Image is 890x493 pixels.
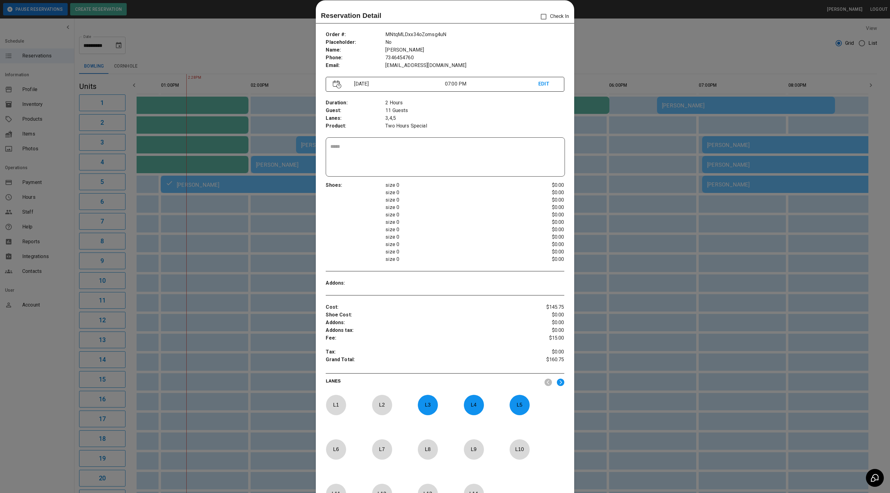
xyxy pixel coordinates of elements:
[524,226,564,233] p: $0.00
[326,107,385,115] p: Guest :
[326,311,524,319] p: Shoe Cost :
[524,204,564,211] p: $0.00
[385,196,524,204] p: size 0
[445,80,538,88] p: 07:00 PM
[385,46,564,54] p: [PERSON_NAME]
[524,248,564,256] p: $0.00
[326,46,385,54] p: Name :
[385,256,524,263] p: size 0
[326,319,524,327] p: Addons :
[385,182,524,189] p: size 0
[326,303,524,311] p: Cost :
[326,334,524,342] p: Fee :
[385,189,524,196] p: size 0
[326,356,524,365] p: Grand Total :
[417,398,438,412] p: L 3
[464,398,484,412] p: L 4
[333,80,341,89] img: Vector
[326,31,385,39] p: Order # :
[326,115,385,122] p: Lanes :
[326,182,385,189] p: Shoes :
[326,279,385,287] p: Addons :
[326,378,539,386] p: LANES
[417,442,438,457] p: L 8
[385,248,524,256] p: size 0
[385,241,524,248] p: size 0
[524,189,564,196] p: $0.00
[385,233,524,241] p: size 0
[326,39,385,46] p: Placeholder :
[326,327,524,334] p: Addons tax :
[537,10,569,23] p: Check In
[524,356,564,365] p: $160.75
[524,256,564,263] p: $0.00
[385,107,564,115] p: 11 Guests
[524,327,564,334] p: $0.00
[524,196,564,204] p: $0.00
[326,122,385,130] p: Product :
[385,204,524,211] p: size 0
[385,31,564,39] p: MNtqMLDxx34oZomsg4uN
[326,99,385,107] p: Duration :
[385,62,564,69] p: [EMAIL_ADDRESS][DOMAIN_NAME]
[524,319,564,327] p: $0.00
[385,39,564,46] p: No
[372,442,392,457] p: L 7
[538,80,557,88] p: EDIT
[524,348,564,356] p: $0.00
[524,334,564,342] p: $15.00
[524,211,564,219] p: $0.00
[545,378,552,386] img: nav_left.svg
[509,442,530,457] p: L 10
[326,398,346,412] p: L 1
[524,233,564,241] p: $0.00
[385,54,564,62] p: 7346454760
[524,219,564,226] p: $0.00
[385,211,524,219] p: size 0
[524,241,564,248] p: $0.00
[524,311,564,319] p: $0.00
[352,80,445,88] p: [DATE]
[326,348,524,356] p: Tax :
[372,398,392,412] p: L 2
[385,99,564,107] p: 2 Hours
[509,398,530,412] p: L 5
[557,378,564,386] img: right.svg
[326,62,385,69] p: Email :
[326,442,346,457] p: L 6
[524,182,564,189] p: $0.00
[385,219,524,226] p: size 0
[385,122,564,130] p: Two Hours Special
[326,54,385,62] p: Phone :
[524,303,564,311] p: $145.75
[385,226,524,233] p: size 0
[321,10,381,21] p: Reservation Detail
[464,442,484,457] p: L 9
[385,115,564,122] p: 3,4,5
